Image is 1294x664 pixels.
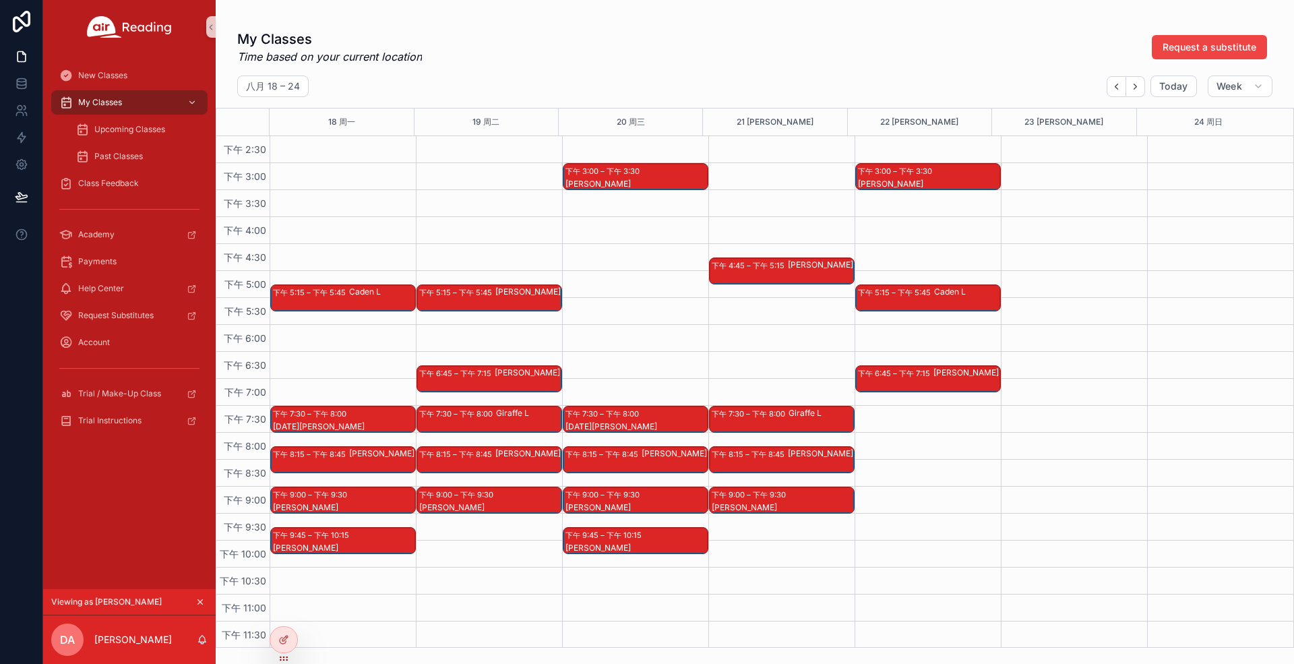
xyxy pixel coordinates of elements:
div: scrollable content [43,54,216,450]
span: DA [60,632,75,648]
div: Giraffe L [496,408,561,419]
span: 下午 8:30 [220,467,270,479]
div: 下午 6:45 – 下午 7:15 [858,367,933,380]
div: 下午 9:00 – 下午 9:30[PERSON_NAME] [417,487,561,513]
button: 21 [PERSON_NAME] [737,109,813,135]
div: [DATE][PERSON_NAME] [273,421,414,432]
span: Viewing as [PERSON_NAME] [51,597,162,607]
span: Trial Instructions [78,415,142,426]
img: App logo [87,16,172,38]
a: Past Classes [67,144,208,169]
button: 19 周二 [472,109,499,135]
div: 下午 8:15 – 下午 8:45 [419,448,495,461]
div: [PERSON_NAME] [273,543,414,553]
div: [PERSON_NAME] [273,502,414,513]
div: [PERSON_NAME] [712,502,853,513]
a: Trial Instructions [51,409,208,433]
div: 下午 8:15 – 下午 8:45 [712,448,788,461]
span: 下午 7:30 [221,413,270,425]
button: Request a substitute [1152,35,1267,59]
div: 下午 5:15 – 下午 5:45 [273,286,349,299]
span: 下午 2:30 [220,144,270,155]
h2: 八月 18 – 24 [246,80,300,93]
div: 下午 7:30 – 下午 8:00 [273,407,350,421]
button: Today [1150,76,1197,97]
span: 下午 11:00 [218,602,270,613]
div: 下午 3:00 – 下午 3:30 [565,164,643,178]
em: Time based on your current location [237,49,422,65]
div: 下午 9:45 – 下午 10:15 [565,529,645,542]
span: 下午 3:00 [220,171,270,182]
span: 下午 7:00 [221,386,270,398]
div: [PERSON_NAME] [565,543,707,553]
div: 下午 5:15 – 下午 5:45 [858,286,934,299]
div: 下午 7:30 – 下午 8:00 [419,407,496,421]
div: 下午 7:30 – 下午 8:00 [712,407,789,421]
span: Week [1216,80,1242,92]
span: 下午 10:30 [216,575,270,586]
a: New Classes [51,63,208,88]
div: [PERSON_NAME] [349,448,414,459]
button: 20 周三 [617,109,645,135]
div: 下午 9:00 – 下午 9:30 [419,488,497,502]
span: Past Classes [94,151,143,162]
span: 下午 9:30 [220,521,270,533]
div: [PERSON_NAME] [858,179,999,189]
div: 下午 7:30 – 下午 8:00 [565,407,642,421]
button: 18 周一 [328,109,355,135]
div: 下午 8:15 – 下午 8:45[PERSON_NAME] [710,447,854,473]
span: Request a substitute [1163,40,1256,54]
div: [DATE][PERSON_NAME] [565,421,707,432]
button: 23 [PERSON_NAME] [1024,109,1103,135]
div: Caden L [934,286,999,297]
button: 22 [PERSON_NAME] [880,109,958,135]
span: Account [78,337,110,348]
div: Giraffe L [789,408,853,419]
div: [PERSON_NAME] [495,286,561,297]
div: 下午 3:00 – 下午 3:30[PERSON_NAME] [563,164,708,189]
button: Week [1208,76,1272,97]
span: New Classes [78,70,127,81]
div: 下午 7:30 – 下午 8:00[DATE][PERSON_NAME] [271,406,415,432]
div: 下午 9:00 – 下午 9:30 [565,488,643,502]
span: 下午 6:00 [220,332,270,344]
div: 下午 7:30 – 下午 8:00Giraffe L [417,406,561,432]
span: 下午 11:30 [218,629,270,640]
a: Help Center [51,276,208,301]
button: Back [1107,76,1126,97]
span: 下午 9:00 [220,494,270,506]
span: 下午 5:00 [221,278,270,290]
a: Academy [51,222,208,247]
span: Today [1159,80,1188,92]
span: 下午 6:30 [220,359,270,371]
span: 下午 3:30 [220,198,270,209]
div: [PERSON_NAME] [788,448,853,459]
div: [PERSON_NAME] [565,502,707,513]
div: [PERSON_NAME] [495,448,561,459]
a: Account [51,330,208,355]
span: Academy [78,229,115,240]
div: 下午 6:45 – 下午 7:15[PERSON_NAME] [417,366,561,392]
div: 下午 8:15 – 下午 8:45[PERSON_NAME] [271,447,415,473]
div: [PERSON_NAME] [933,367,999,378]
p: [PERSON_NAME] [94,633,172,646]
div: 下午 7:30 – 下午 8:00[DATE][PERSON_NAME] [563,406,708,432]
a: Trial / Make-Up Class [51,382,208,406]
div: 下午 8:15 – 下午 8:45[PERSON_NAME] [563,447,708,473]
button: 24 周日 [1194,109,1223,135]
span: Payments [78,256,117,267]
div: 下午 9:45 – 下午 10:15[PERSON_NAME] [563,528,708,553]
span: 下午 8:00 [220,440,270,452]
div: 下午 5:15 – 下午 5:45Caden L [271,285,415,311]
div: 下午 6:45 – 下午 7:15 [419,367,495,380]
div: [PERSON_NAME] [565,179,707,189]
div: 下午 9:00 – 下午 9:30[PERSON_NAME] [563,487,708,513]
div: 下午 5:15 – 下午 5:45[PERSON_NAME] [417,285,561,311]
div: 下午 6:45 – 下午 7:15[PERSON_NAME] [856,366,1000,392]
div: 下午 5:15 – 下午 5:45Caden L [856,285,1000,311]
h1: My Classes [237,30,422,49]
